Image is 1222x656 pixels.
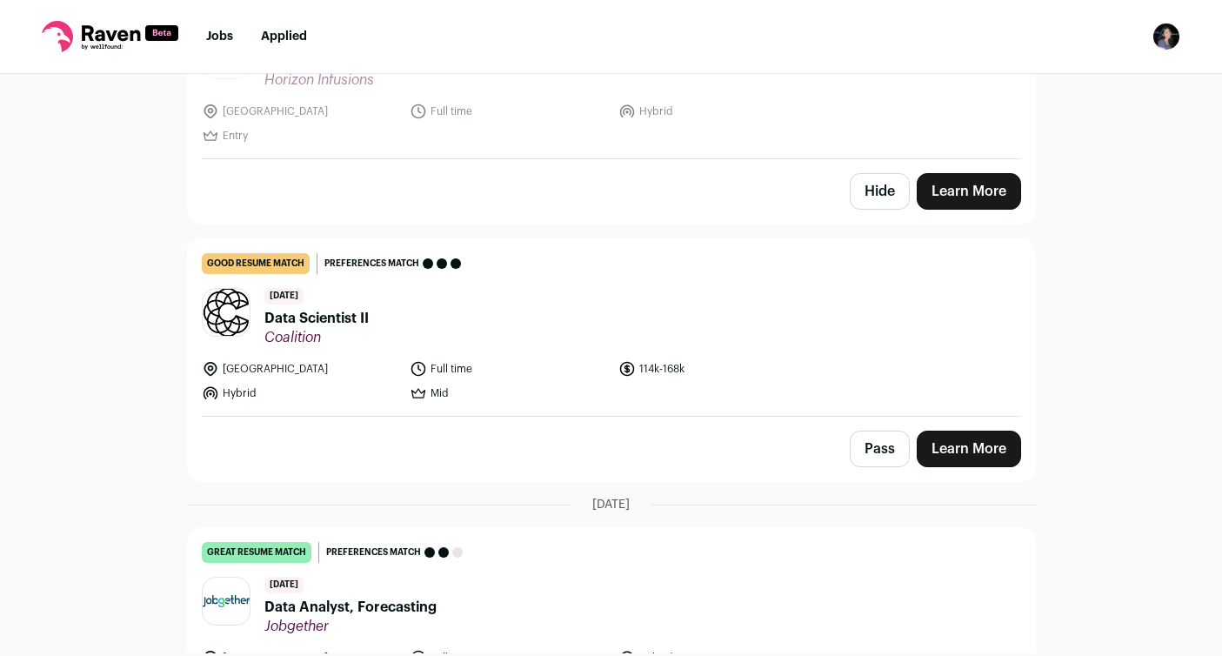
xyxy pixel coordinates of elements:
span: Preferences match [324,255,419,272]
span: Data Analyst, Forecasting [264,597,437,618]
button: Open dropdown [1152,23,1180,50]
span: Jobgether [264,618,437,635]
li: Hybrid [202,385,400,402]
button: Hide [850,173,910,210]
span: Data Scientist II [264,308,369,329]
button: Pass [850,431,910,467]
div: good resume match [202,253,310,274]
li: Entry [202,127,400,144]
img: 35e67f54ed201303d308103470762e1183a875131ae2a607179a09b89f265b72.png [203,287,250,338]
li: 114k-168k [618,360,817,378]
div: great resume match [202,542,311,563]
a: Applied [261,30,307,43]
span: [DATE] [264,577,304,593]
li: Full time [410,103,608,120]
span: Preferences match [326,544,421,561]
a: Learn More [917,173,1021,210]
span: Horizon Infusions [264,71,374,89]
a: Jobs [206,30,233,43]
li: Mid [410,385,608,402]
a: good resume match Preferences match [DATE] Data Scientist II Coalition [GEOGRAPHIC_DATA] Full tim... [188,239,1035,416]
span: Coalition [264,329,369,346]
li: [GEOGRAPHIC_DATA] [202,360,400,378]
span: [DATE] [592,496,630,513]
span: [DATE] [264,288,304,305]
li: Hybrid [618,103,817,120]
img: 18611062-medium_jpg [1152,23,1180,50]
img: 2f0507b7b970e2aa8dbb0a678288a59332fe383c5938d70ab71b04b158010895.jpg [203,595,250,606]
a: Learn More [917,431,1021,467]
li: [GEOGRAPHIC_DATA] [202,103,400,120]
li: Full time [410,360,608,378]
